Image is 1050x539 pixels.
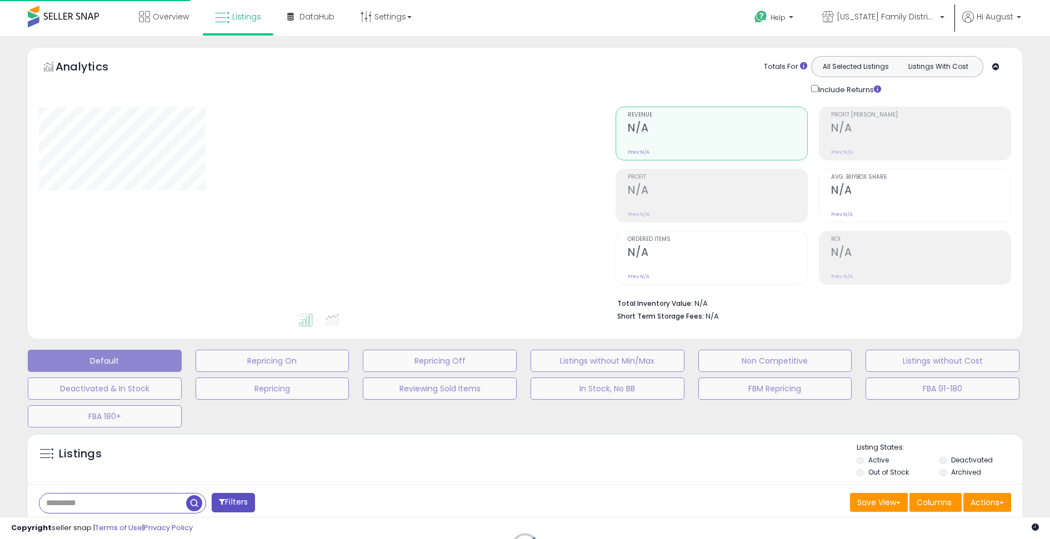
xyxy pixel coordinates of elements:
button: FBA 180+ [28,405,182,427]
span: Profit [628,174,807,180]
h2: N/A [831,122,1011,137]
h2: N/A [831,184,1011,199]
span: Ordered Items [628,236,807,243]
small: Prev: N/A [831,149,853,155]
button: Repricing Off [363,350,517,372]
h2: N/A [628,122,807,137]
strong: Copyright [11,522,52,533]
button: Default [28,350,182,372]
small: Prev: N/A [628,149,649,155]
li: N/A [617,296,1003,309]
div: seller snap | | [11,523,193,533]
button: FBA 91-180 [866,377,1019,400]
button: Reviewing Sold Items [363,377,517,400]
span: Profit [PERSON_NAME] [831,112,1011,118]
button: Non Competitive [698,350,852,372]
small: Prev: N/A [831,273,853,280]
a: Hi August [962,11,1021,36]
b: Total Inventory Value: [617,299,693,308]
span: DataHub [299,11,334,22]
h2: N/A [831,246,1011,261]
small: Prev: N/A [628,273,649,280]
a: Help [746,2,804,36]
span: ROI [831,236,1011,243]
button: Listings With Cost [897,59,979,74]
button: Listings without Min/Max [531,350,684,372]
span: N/A [706,311,719,321]
small: Prev: N/A [628,211,649,218]
div: Totals For [764,62,807,72]
button: Repricing On [196,350,349,372]
button: FBM Repricing [698,377,852,400]
button: Repricing [196,377,349,400]
h5: Analytics [56,59,130,77]
button: Deactivated & In Stock [28,377,182,400]
small: Prev: N/A [831,211,853,218]
h2: N/A [628,184,807,199]
button: In Stock, No BB [531,377,684,400]
b: Short Term Storage Fees: [617,311,704,321]
span: Help [771,13,786,22]
span: Revenue [628,112,807,118]
span: Hi August [977,11,1013,22]
h2: N/A [628,246,807,261]
button: All Selected Listings [814,59,897,74]
span: Avg. Buybox Share [831,174,1011,180]
i: Get Help [754,10,768,24]
div: Include Returns [803,83,894,95]
button: Listings without Cost [866,350,1019,372]
span: [US_STATE] Family Distribution [837,11,937,22]
span: Overview [153,11,189,22]
span: Listings [232,11,261,22]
